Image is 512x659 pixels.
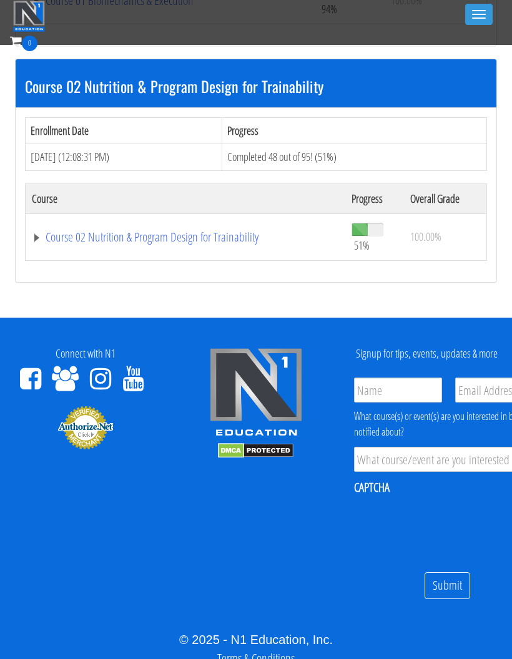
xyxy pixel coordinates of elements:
[10,32,37,49] a: 0
[9,348,161,360] h4: Connect with N1
[354,479,390,495] label: CAPTCHA
[209,348,303,440] img: n1-edu-logo
[57,405,114,450] img: Authorize.Net Merchant - Click to Verify
[222,144,487,171] td: Completed 48 out of 95! (51%)
[425,572,470,599] input: Submit
[404,183,487,213] th: Overall Grade
[13,1,45,32] img: n1-education
[9,630,503,649] div: © 2025 - N1 Education, Inc.
[32,231,339,243] a: Course 02 Nutrition & Program Design for Trainability
[26,117,222,144] th: Enrollment Date
[218,443,293,458] img: DMCA.com Protection Status
[351,348,503,360] h4: Signup for tips, events, updates & more
[22,36,37,51] span: 0
[26,183,345,213] th: Course
[222,117,487,144] th: Progress
[404,213,487,260] td: 100.00%
[26,144,222,171] td: [DATE] (12:08:31 PM)
[354,378,443,403] input: Name
[345,183,404,213] th: Progress
[354,238,370,252] span: 51%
